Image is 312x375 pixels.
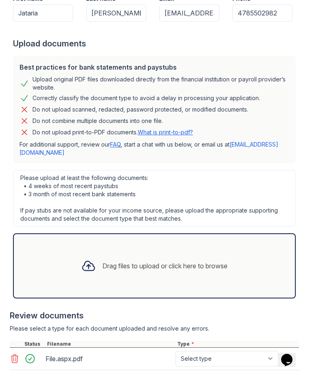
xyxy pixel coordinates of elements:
p: Do not upload print-to-PDF documents. [32,128,193,136]
div: Filename [45,341,175,347]
div: Type [175,341,299,347]
div: File.aspx.pdf [45,352,172,365]
a: FAQ [110,141,121,148]
div: Review documents [10,310,299,321]
div: Upload documents [13,38,299,49]
div: Best practices for bank statements and paystubs [19,62,289,72]
div: Correctly classify the document type to avoid a delay in processing your application. [32,93,260,103]
div: Do not upload scanned, redacted, password protected, or modified documents. [32,105,248,114]
div: Status [23,341,45,347]
a: What is print-to-pdf? [138,129,193,136]
div: Please select a type for each document uploaded and resolve any errors. [10,325,299,333]
a: [EMAIL_ADDRESS][DOMAIN_NAME] [19,141,278,156]
p: For additional support, review our , start a chat with us below, or email us at [19,140,289,157]
div: Do not combine multiple documents into one file. [32,116,163,126]
div: Drag files to upload or click here to browse [102,261,227,271]
div: Upload original PDF files downloaded directly from the financial institution or payroll provider’... [32,75,289,92]
div: Please upload at least the following documents: • 4 weeks of most recent paystubs • 3 month of mo... [13,170,296,227]
iframe: chat widget [278,342,304,367]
